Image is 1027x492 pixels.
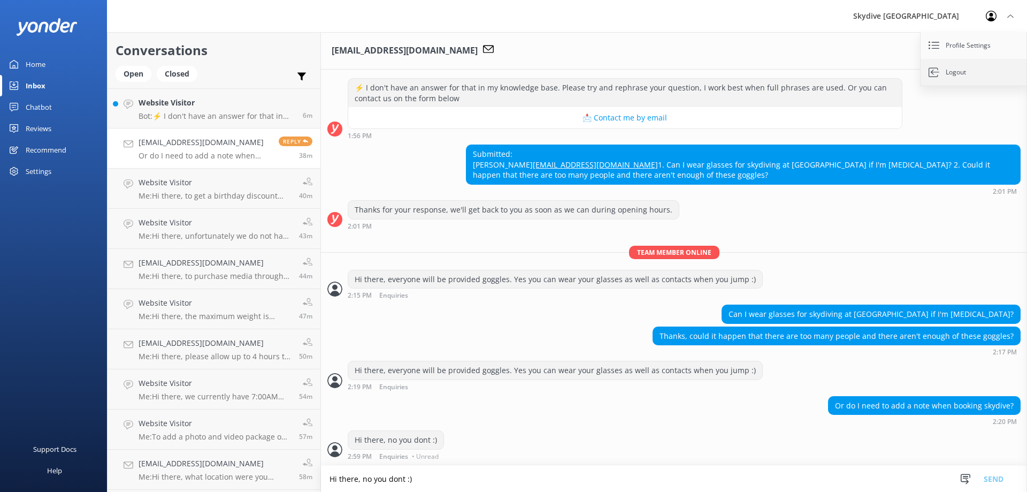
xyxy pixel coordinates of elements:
div: ⚡ I don't have an answer for that in my knowledge base. Please try and rephrase your question, I ... [348,79,902,107]
span: Enquiries [379,453,408,460]
div: Open [116,66,151,82]
span: Aug 24 2025 02:11pm (UTC +10:00) Australia/Brisbane [299,312,312,321]
img: yonder-white-logo.png [16,18,78,36]
h4: [EMAIL_ADDRESS][DOMAIN_NAME] [139,337,291,349]
p: Me: Hi there, unfortunately we do not have any discounts for groups at the moment. [139,231,291,241]
div: Aug 24 2025 02:17pm (UTC +10:00) Australia/Brisbane [653,348,1021,355]
h4: Website Visitor [139,177,291,188]
div: Closed [157,66,197,82]
p: Me: Hi there, the maximum weight is 110kg :) [139,312,291,321]
h4: [EMAIL_ADDRESS][DOMAIN_NAME] [139,257,291,269]
p: Me: Hi there, what location were you interested in? [139,472,291,482]
span: Team member online [629,246,719,259]
div: Hi there, no you dont :) [348,431,443,449]
a: Website VisitorMe:Hi there, the maximum weight is 110kg :)47m [108,289,320,329]
a: Website VisitorMe:Hi there, we currently have 7:00AM available. If you would like to discuss this... [108,369,320,410]
span: Aug 24 2025 02:08pm (UTC +10:00) Australia/Brisbane [299,352,312,361]
h3: [EMAIL_ADDRESS][DOMAIN_NAME] [332,44,478,58]
div: Can I wear glasses for skydiving at [GEOGRAPHIC_DATA] if I'm [MEDICAL_DATA]? [722,305,1020,323]
span: Aug 24 2025 02:01pm (UTC +10:00) Australia/Brisbane [299,432,312,441]
span: Enquiries [379,292,408,299]
div: Aug 24 2025 01:56pm (UTC +10:00) Australia/Brisbane [348,132,902,139]
div: Aug 24 2025 02:15pm (UTC +10:00) Australia/Brisbane [348,291,763,299]
span: Aug 24 2025 02:52pm (UTC +10:00) Australia/Brisbane [303,111,312,120]
div: Aug 24 2025 02:20pm (UTC +10:00) Australia/Brisbane [828,418,1021,425]
span: Aug 24 2025 02:14pm (UTC +10:00) Australia/Brisbane [299,271,312,281]
strong: 2:01 PM [993,188,1017,195]
a: [EMAIL_ADDRESS][DOMAIN_NAME] [533,160,658,170]
a: [EMAIL_ADDRESS][DOMAIN_NAME]Me:Hi there, what location were you interested in?58m [108,450,320,490]
a: [EMAIL_ADDRESS][DOMAIN_NAME]Or do I need to add a note when booking skydive?Reply38m [108,128,320,169]
span: • Unread [412,453,439,460]
h4: [EMAIL_ADDRESS][DOMAIN_NAME] [139,137,271,148]
div: Submitted: [PERSON_NAME] 1. Can I wear glasses for skydiving at [GEOGRAPHIC_DATA] if I'm [MEDICAL... [466,145,1020,184]
div: Inbox [26,75,45,96]
h4: Website Visitor [139,97,295,109]
a: [EMAIL_ADDRESS][DOMAIN_NAME]Me:Hi there, to purchase media through us please give us a call or yo... [108,249,320,289]
strong: 2:20 PM [993,419,1017,425]
p: Me: Hi there, to get a birthday discount you would have needed to sign up to our newsletter and y... [139,191,291,201]
div: Aug 24 2025 02:59pm (UTC +10:00) Australia/Brisbane [348,452,444,460]
div: Aug 24 2025 02:01pm (UTC +10:00) Australia/Brisbane [348,222,679,230]
strong: 2:17 PM [993,349,1017,355]
a: Website VisitorBot:⚡ I don't have an answer for that in my knowledge base. Please try and rephras... [108,88,320,128]
a: Closed [157,67,203,79]
a: Open [116,67,157,79]
p: Bot: ⚡ I don't have an answer for that in my knowledge base. Please try and rephrase your questio... [139,111,295,121]
div: Aug 24 2025 02:01pm (UTC +10:00) Australia/Brisbane [466,187,1021,195]
h4: Website Visitor [139,418,291,429]
h2: Conversations [116,40,312,60]
strong: 2:19 PM [348,384,372,391]
div: Thanks for your response, we'll get back to you as soon as we can during opening hours. [348,201,679,219]
strong: 1:56 PM [348,133,372,139]
div: Settings [26,161,51,182]
div: Hi there, everyone will be provided goggles. Yes you can wear your glasses as well as contacts wh... [348,361,762,380]
p: Me: Hi there, please allow up to 4 hours to complete your skydive journey. In regards to the thir... [139,352,291,361]
span: Aug 24 2025 02:20pm (UTC +10:00) Australia/Brisbane [299,151,312,160]
span: Aug 24 2025 02:18pm (UTC +10:00) Australia/Brisbane [299,191,312,200]
p: Or do I need to add a note when booking skydive? [139,151,271,161]
h4: [EMAIL_ADDRESS][DOMAIN_NAME] [139,458,291,470]
h4: Website Visitor [139,377,291,389]
span: Aug 24 2025 02:15pm (UTC +10:00) Australia/Brisbane [299,231,312,240]
div: Reviews [26,118,51,139]
h4: Website Visitor [139,217,291,229]
span: Enquiries [379,384,408,391]
strong: 2:59 PM [348,453,372,460]
div: Support Docs [33,438,76,460]
strong: 2:15 PM [348,292,372,299]
div: Help [47,460,62,481]
span: Aug 24 2025 02:00pm (UTC +10:00) Australia/Brisbane [299,472,312,481]
strong: 2:01 PM [348,223,372,230]
div: Chatbot [26,96,52,118]
span: Reply [279,137,312,146]
div: Hi there, everyone will be provided goggles. Yes you can wear your glasses as well as contacts wh... [348,270,762,289]
div: Thanks, could it happen that there are too many people and there aren't enough of these goggles? [653,327,1020,345]
div: Or do I need to add a note when booking skydive? [829,397,1020,415]
div: Aug 24 2025 02:19pm (UTC +10:00) Australia/Brisbane [348,383,763,391]
p: Me: To add a photo and video package on please give us a call :) [139,432,291,442]
h4: Website Visitor [139,297,291,309]
span: Aug 24 2025 02:04pm (UTC +10:00) Australia/Brisbane [299,392,312,401]
div: Home [26,54,45,75]
div: Recommend [26,139,66,161]
a: [EMAIL_ADDRESS][DOMAIN_NAME]Me:Hi there, please allow up to 4 hours to complete your skydive jour... [108,329,320,369]
p: Me: Hi there, to purchase media through us please give us a call or you can pay on the day of you... [139,271,291,281]
a: Website VisitorMe:Hi there, to get a birthday discount you would have needed to sign up to our ne... [108,169,320,209]
p: Me: Hi there, we currently have 7:00AM available. If you would like to discuss this or any other ... [139,392,291,402]
a: Website VisitorMe:Hi there, unfortunately we do not have any discounts for groups at the moment.43m [108,209,320,249]
button: 📩 Contact me by email [348,107,902,128]
a: Website VisitorMe:To add a photo and video package on please give us a call :)57m [108,410,320,450]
